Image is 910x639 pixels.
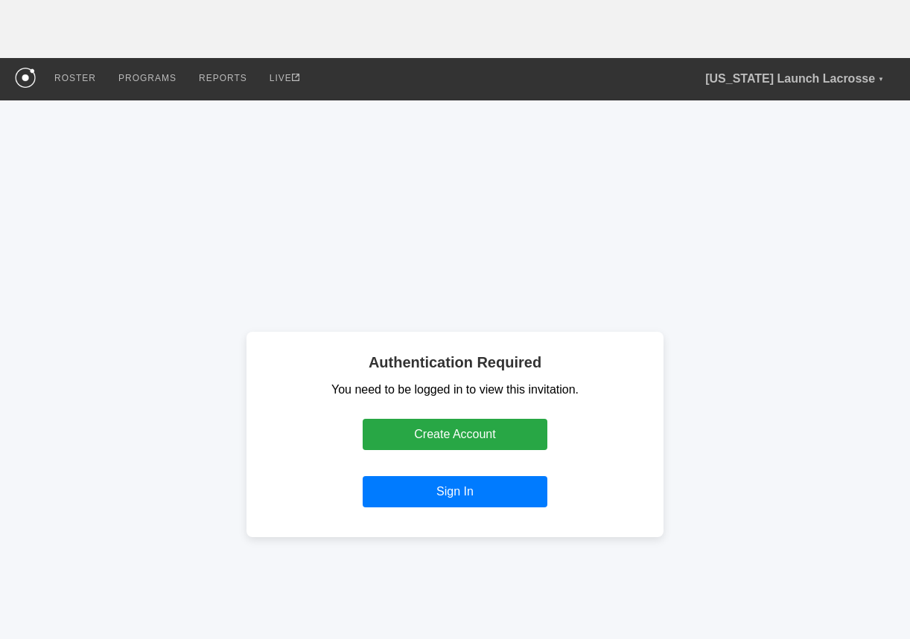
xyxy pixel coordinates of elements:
[270,58,299,98] div: LIVE
[43,58,107,98] a: ROSTER
[188,58,258,98] a: REPORTS
[107,58,188,98] a: PROGRAMS
[269,383,641,396] p: You need to be logged in to view this invitation.
[118,58,176,98] div: PROGRAMS
[199,58,247,98] div: REPORTS
[836,568,910,639] iframe: Chat Widget
[258,58,311,98] a: LIVE
[363,419,547,450] a: Create Account
[15,68,36,88] img: logo
[363,476,547,507] a: Sign In
[54,58,96,98] div: ROSTER
[878,74,884,86] div: ▼
[705,58,895,100] div: [US_STATE] Launch Lacrosse
[269,354,641,371] h2: Authentication Required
